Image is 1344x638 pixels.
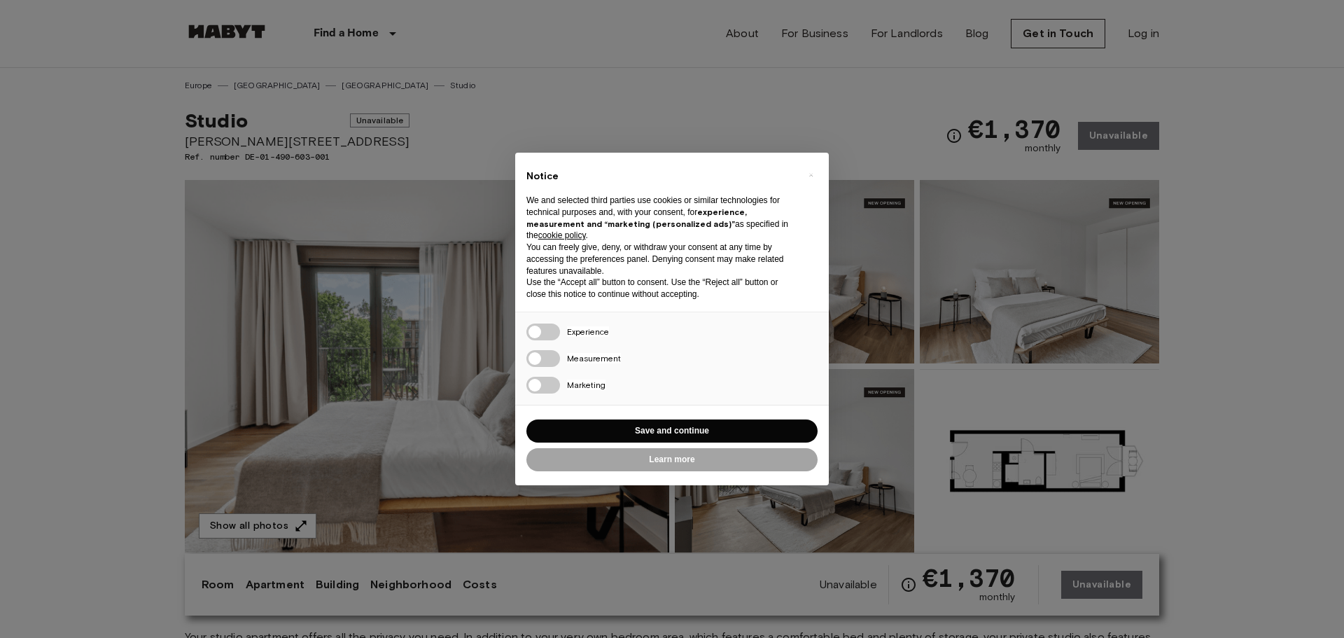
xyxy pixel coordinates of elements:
[538,230,586,240] a: cookie policy
[799,164,822,186] button: Close this notice
[526,169,795,183] h2: Notice
[526,242,795,277] p: You can freely give, deny, or withdraw your consent at any time by accessing the preferences pane...
[808,167,813,183] span: ×
[567,353,621,363] span: Measurement
[526,419,818,443] button: Save and continue
[526,448,818,471] button: Learn more
[526,207,747,229] strong: experience, measurement and “marketing (personalized ads)”
[567,326,609,337] span: Experience
[526,195,795,242] p: We and selected third parties use cookies or similar technologies for technical purposes and, wit...
[526,277,795,300] p: Use the “Accept all” button to consent. Use the “Reject all” button or close this notice to conti...
[567,380,605,390] span: Marketing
